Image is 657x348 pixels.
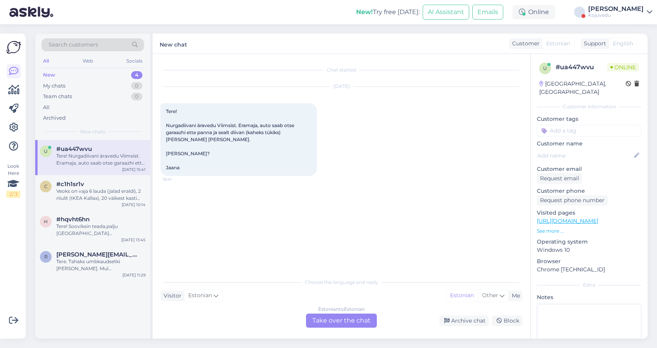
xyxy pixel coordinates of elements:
div: [DATE] 13:45 [121,237,146,243]
div: Me [509,292,520,300]
div: [GEOGRAPHIC_DATA], [GEOGRAPHIC_DATA] [539,80,626,96]
div: 4 [131,71,142,79]
div: Customer information [537,103,641,110]
div: Tere! Sooviksin teada,palju [GEOGRAPHIC_DATA] [GEOGRAPHIC_DATA] kolimisteenus võib maksma minna??... [56,223,146,237]
div: Look Here [6,163,20,198]
p: Customer phone [537,187,641,195]
p: Customer tags [537,115,641,123]
a: [URL][DOMAIN_NAME] [537,217,598,224]
div: Choose the language and reply [160,279,522,286]
div: All [41,56,50,66]
div: Block [492,316,522,326]
p: Customer name [537,140,641,148]
p: Operating system [537,238,641,246]
div: Tere. Tahaks umbkaudsetki [PERSON_NAME]. Mul [PERSON_NAME] Paidest 4.korruselt [PERSON_NAME] [PER... [56,258,146,272]
span: h [44,219,48,224]
img: Askly Logo [6,40,21,55]
input: Add name [537,151,632,160]
div: [DATE] 15:41 [122,167,146,172]
div: [DATE] 11:29 [122,272,146,278]
div: 2 / 3 [6,191,20,198]
label: New chat [160,38,187,49]
div: Chat started [160,66,522,74]
div: Team chats [43,93,72,100]
div: Take over the chat [306,314,377,328]
div: Estonian [446,290,478,301]
p: Visited pages [537,209,641,217]
div: [PERSON_NAME] [588,6,644,12]
p: Customer email [537,165,641,173]
span: #ua447wvu [56,145,92,152]
div: Kojuvedu [588,12,644,18]
div: Request phone number [537,195,608,206]
span: u [543,65,547,71]
div: Veoks on vaja 6 lauda (jalad eraldi), 2 riiulit (IKEA Kallax), 20 väikest kasti mõõtmetega 40 × 4... [56,188,146,202]
div: My chats [43,82,65,90]
p: Chrome [TECHNICAL_ID] [537,265,641,274]
div: Estonian to Estonian [318,306,365,313]
div: New [43,71,55,79]
span: English [613,39,633,48]
div: Socials [125,56,144,66]
span: New chats [80,128,105,135]
div: Try free [DATE]: [356,7,419,17]
div: Archive chat [439,316,489,326]
input: Add a tag [537,125,641,136]
span: Tere! Nurgadiivani äravedu Viimsist. Eramaja, auto saab otse garaazhi ette panna ja sealt diivan ... [166,108,295,170]
div: Visitor [160,292,182,300]
p: Windows 10 [537,246,641,254]
span: c [44,183,48,189]
div: Request email [537,173,582,184]
div: Web [81,56,95,66]
button: AI Assistant [423,5,469,20]
div: 0 [131,82,142,90]
div: Online [513,5,555,19]
div: [DATE] [160,83,522,90]
span: Estonian [546,39,570,48]
div: Tere! Nurgadiivani äravedu Viimsist. Eramaja, auto saab otse garaazhi ette panna ja sealt diivan ... [56,152,146,167]
div: 0 [131,93,142,100]
span: 15:41 [163,176,192,182]
p: See more ... [537,228,641,235]
b: New! [356,8,373,16]
span: r [44,254,48,260]
span: Search customers [49,41,98,49]
button: Emails [472,5,503,20]
span: Estonian [188,291,212,300]
div: [DATE] 10:14 [122,202,146,208]
div: All [43,104,50,111]
div: Customer [509,39,540,48]
div: # ua447wvu [556,63,607,72]
div: Support [581,39,606,48]
p: Notes [537,293,641,301]
span: #c1h1sr1v [56,181,84,188]
p: Browser [537,257,641,265]
div: Extra [537,282,641,289]
span: Other [482,292,498,299]
a: [PERSON_NAME]Kojuvedu [588,6,652,18]
span: raina.luhakooder@gmail.com [56,251,138,258]
div: Archived [43,114,66,122]
span: u [44,148,48,154]
span: Online [607,63,639,72]
span: #hqvht6hn [56,216,90,223]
